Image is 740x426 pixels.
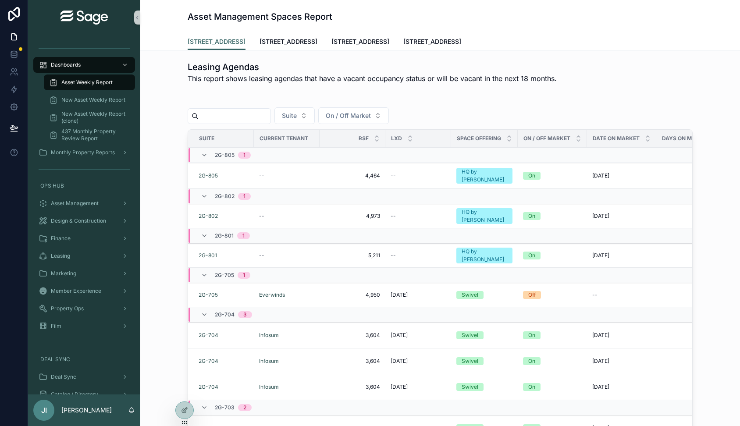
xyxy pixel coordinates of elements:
a: 5,211 [325,252,380,259]
a: Infosum [259,332,314,339]
a: [DATE] [391,383,446,390]
span: Asset Management [51,200,99,207]
span: [DATE] [391,332,408,339]
a: [DATE] [391,332,446,339]
a: [STREET_ADDRESS] [403,34,461,51]
a: 3,604 [325,383,380,390]
a: Property Ops [33,301,135,316]
a: [STREET_ADDRESS] [331,34,389,51]
div: 1 [243,152,245,159]
div: HQ by [PERSON_NAME] [462,168,507,184]
a: Dashboards [33,57,135,73]
a: -- [391,252,446,259]
img: App logo [60,11,108,25]
a: Member Experience [33,283,135,299]
span: 2G-704 [215,311,235,318]
a: 2G-705 [199,291,218,298]
a: [DATE] [592,252,651,259]
span: LXD [391,135,402,142]
a: [DATE] [592,332,651,339]
div: 2 [243,404,246,411]
a: On [523,252,582,259]
a: Asset Weekly Report [44,75,135,90]
span: 2G-802 [215,193,235,200]
a: Infosum [259,332,279,339]
span: 2G-801 [199,252,217,259]
a: OPS HUB [33,178,135,194]
span: Deal Sync [51,373,76,380]
span: [STREET_ADDRESS] [331,37,389,46]
div: 1 [243,193,245,200]
span: 2G-703 [215,404,235,411]
a: Everwinds [259,291,285,298]
span: Infosum [259,383,279,390]
span: [DATE] [592,252,609,259]
a: Design & Construction [33,213,135,229]
span: [DATE] [592,383,609,390]
span: Dashboards [51,61,81,68]
span: This report shows leasing agendas that have a vacant occupancy status or will be vacant in the ne... [188,73,557,84]
div: Off [528,291,536,299]
a: [STREET_ADDRESS] [188,34,245,50]
span: [DATE] [592,332,609,339]
a: On [523,212,582,220]
a: HQ by [PERSON_NAME] [456,168,512,184]
span: -- [391,172,396,179]
a: 3,604 [325,358,380,365]
a: [DATE] [592,383,651,390]
span: 2G-705 [215,272,234,279]
a: Catalog / Directory [33,387,135,402]
div: 1 [243,272,245,279]
span: DEAL SYNC [40,356,70,363]
span: 3,604 [325,332,380,339]
span: [DATE] [592,358,609,365]
a: 0 [662,291,721,298]
a: -- [259,252,314,259]
a: Swivel [456,331,512,339]
a: [DATE] [592,213,651,220]
a: New Asset Weekly Report (clone) [44,110,135,125]
span: Suite [199,135,214,142]
button: Select Button [318,107,389,124]
span: [DATE] [391,291,408,298]
span: Member Experience [51,288,101,295]
span: New Asset Weekly Report [61,96,125,103]
span: Marketing [51,270,76,277]
div: 1 [242,232,245,239]
a: Deal Sync [33,369,135,385]
span: Days on Market [662,135,710,142]
a: 4,973 [325,213,380,220]
a: Everwinds [259,291,314,298]
span: Asset Weekly Report [61,79,113,86]
span: 375 [662,213,721,220]
a: 2G-704 [199,383,218,390]
p: [PERSON_NAME] [61,406,112,415]
div: HQ by [PERSON_NAME] [462,208,507,224]
a: HQ by [PERSON_NAME] [456,248,512,263]
div: On [528,212,535,220]
a: [DATE] [592,172,651,179]
a: 2G-805 [199,172,249,179]
a: -- [259,172,314,179]
a: Swivel [456,383,512,391]
div: Swivel [462,331,478,339]
a: 2G-704 [199,358,249,365]
span: 2G-704 [199,358,218,365]
a: Leasing [33,248,135,264]
a: -- [391,172,446,179]
span: Space Offering [457,135,501,142]
a: 375 [662,172,721,179]
span: 2G-704 [199,332,218,339]
a: 375 [662,252,721,259]
span: -- [259,252,264,259]
a: 437 Monthly Property Review Report [44,127,135,143]
span: On / Off Market [523,135,570,142]
a: 2G-704 [199,332,249,339]
a: Infosum [259,358,314,365]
